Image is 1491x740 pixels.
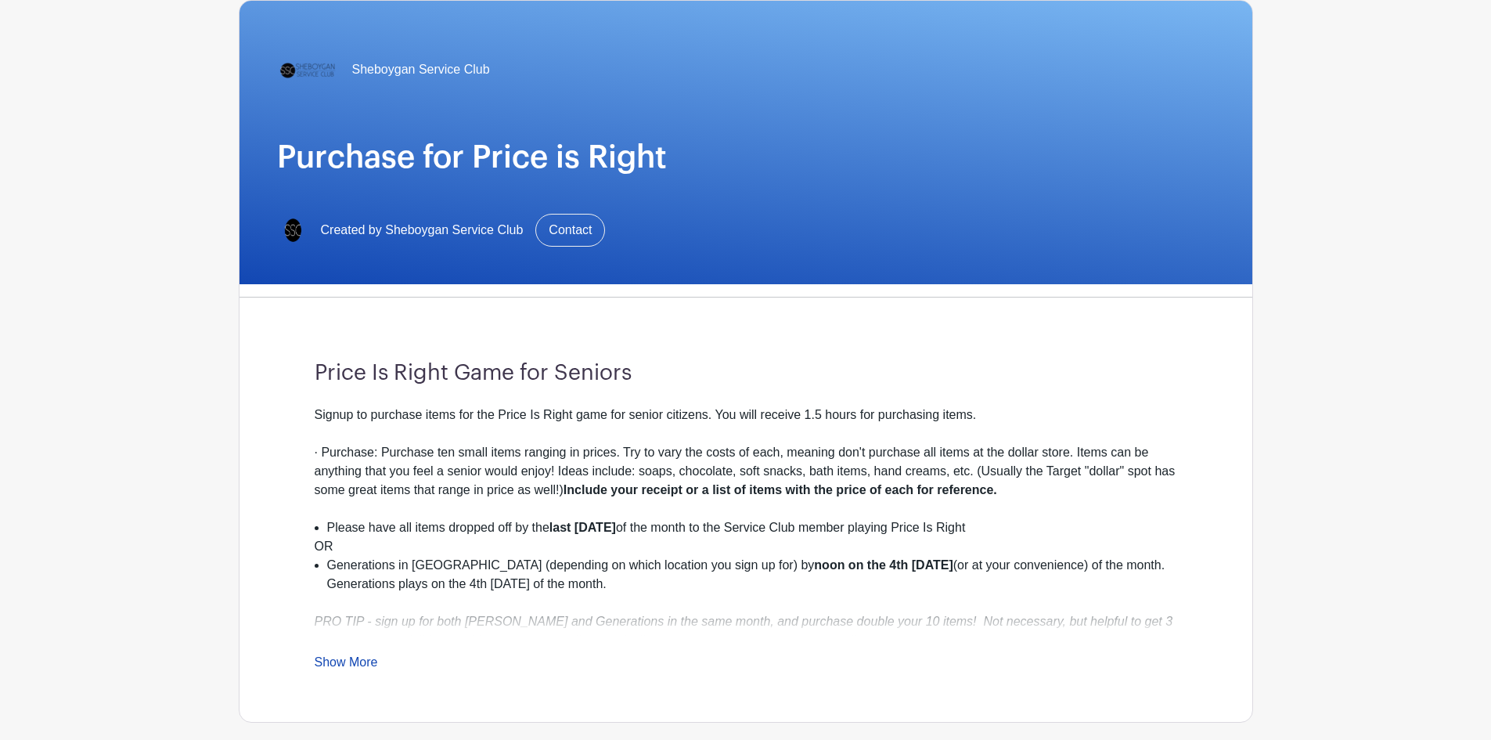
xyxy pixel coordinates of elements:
[814,558,953,572] strong: noon on the 4th [DATE]
[549,521,571,534] strong: last
[315,594,1177,650] div: ;-) --
[535,214,605,247] a: Contact
[277,38,340,101] img: SSC_Logo_NEW.png
[564,483,997,496] strong: Include your receipt or a list of items with the price of each for reference.
[327,556,1177,594] li: Generations in [GEOGRAPHIC_DATA] (depending on which location you sign up for) by (or at your con...
[622,634,1061,647] em: BUT, you also need to confirm the drop off dates to be sure you don't miss one!
[315,615,1173,647] em: PRO TIP - sign up for both [PERSON_NAME] and Generations in the same month, and purchase double y...
[277,215,308,246] img: SSC%20Circle%20Logo%20(1).png
[574,521,616,534] strong: [DATE]
[321,221,524,240] span: Created by Sheboygan Service Club
[352,60,490,79] span: Sheboygan Service Club
[327,518,1177,537] li: Please have all items dropped off by the of the month to the Service Club member playing Price Is...
[315,443,1177,500] div: · Purchase: Purchase ten small items ranging in prices. Try to vary the costs of each, meaning do...
[315,655,378,675] a: Show More
[315,406,1177,424] div: Signup to purchase items for the Price Is Right game for senior citizens. You will receive 1.5 ho...
[277,139,1215,176] h1: Purchase for Price is Right
[315,360,1177,387] h3: Price Is Right Game for Seniors
[315,537,1177,556] div: OR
